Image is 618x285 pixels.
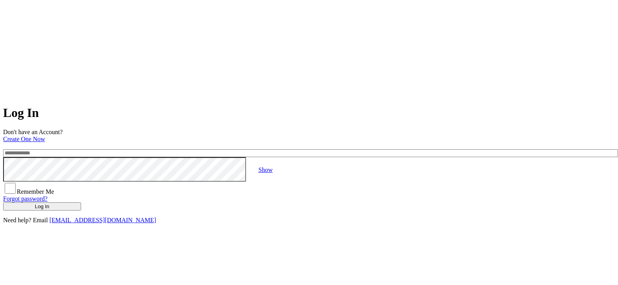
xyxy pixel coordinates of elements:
button: Log In [3,202,81,211]
a: Show [259,166,273,173]
a: Forgot password? [3,195,48,202]
span: Remember Me [17,188,54,195]
p: Need help? Email [3,217,615,224]
a: Create One Now [3,136,45,142]
p: Don't have an Account? [3,129,615,143]
h1: Log In [3,106,615,120]
a: [EMAIL_ADDRESS][DOMAIN_NAME] [50,217,156,223]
